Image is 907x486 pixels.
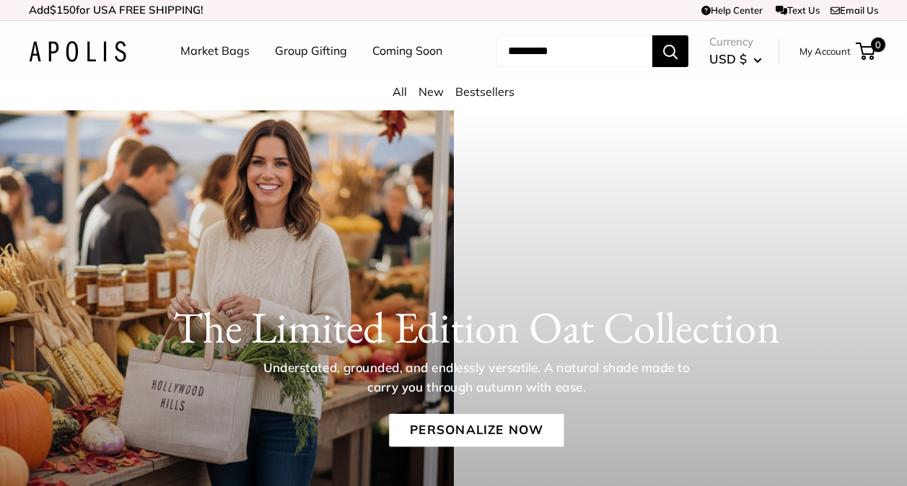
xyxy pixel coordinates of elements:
span: Currency [709,32,762,52]
span: USD $ [709,51,747,66]
a: 0 [857,43,875,60]
a: New [419,84,444,99]
span: 0 [871,37,885,52]
a: Personalize Now [389,414,564,447]
p: Understated, grounded, and endlessly versatile. A natural shade made to carry you through autumn ... [253,358,699,397]
a: Bestsellers [455,84,514,99]
img: Apolis [29,41,126,62]
a: All [393,84,407,99]
a: Market Bags [180,40,250,62]
button: USD $ [709,48,762,71]
a: Text Us [776,4,820,16]
button: Search [652,35,688,67]
a: Coming Soon [372,40,442,62]
span: $150 [50,3,76,17]
a: Help Center [701,4,763,16]
a: Group Gifting [275,40,347,62]
a: My Account [799,43,851,60]
input: Search... [496,35,652,67]
a: Email Us [831,4,878,16]
h1: The Limited Edition Oat Collection [73,301,880,353]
